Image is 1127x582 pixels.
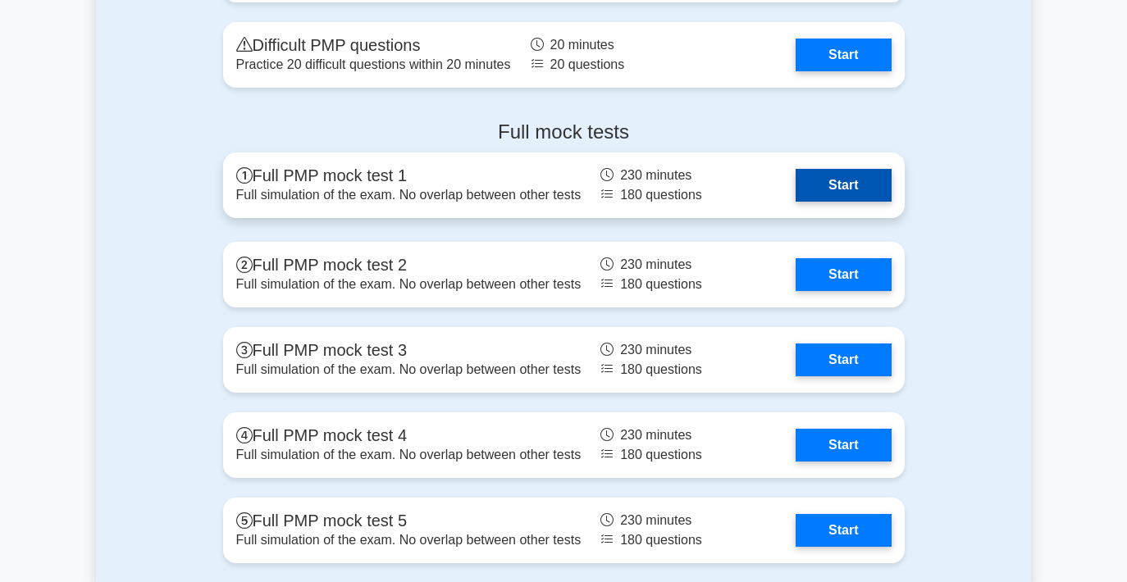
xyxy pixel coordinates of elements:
a: Start [796,514,891,547]
a: Start [796,343,891,376]
a: Start [796,39,891,71]
a: Start [796,258,891,291]
h4: Full mock tests [223,120,905,144]
a: Start [796,429,891,462]
a: Start [796,169,891,202]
